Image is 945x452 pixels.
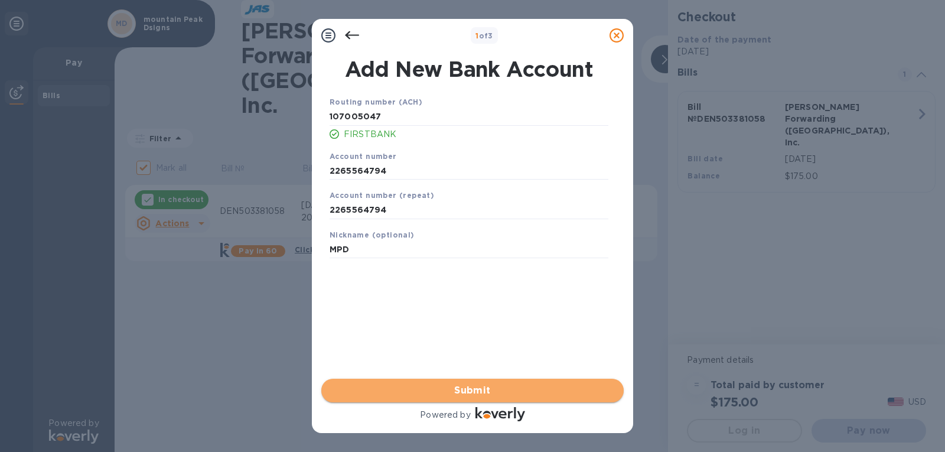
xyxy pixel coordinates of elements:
[475,31,478,40] span: 1
[330,108,608,126] input: Enter routing number
[475,407,525,421] img: Logo
[330,97,422,106] b: Routing number (ACH)
[330,201,608,219] input: Enter account number
[330,241,608,259] input: Enter nickname
[344,128,608,141] p: FIRSTBANK
[330,191,434,200] b: Account number (repeat)
[475,31,493,40] b: of 3
[321,379,624,402] button: Submit
[330,162,608,180] input: Enter account number
[330,230,415,239] b: Nickname (optional)
[322,57,615,82] h1: Add New Bank Account
[420,409,470,421] p: Powered by
[331,383,614,398] span: Submit
[330,152,397,161] b: Account number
